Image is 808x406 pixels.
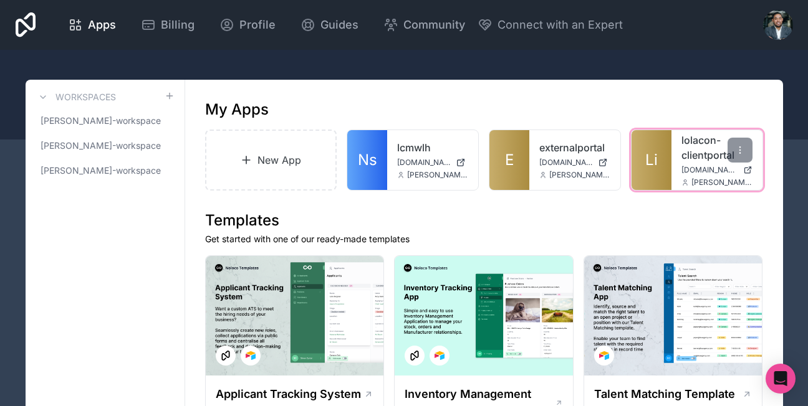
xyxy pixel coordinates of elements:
[205,100,269,120] h1: My Apps
[88,16,116,34] span: Apps
[539,158,593,168] span: [DOMAIN_NAME]
[216,385,361,403] h1: Applicant Tracking System
[373,11,475,39] a: Community
[320,16,358,34] span: Guides
[397,158,451,168] span: [DOMAIN_NAME]
[58,11,126,39] a: Apps
[498,16,623,34] span: Connect with an Expert
[397,158,468,168] a: [DOMAIN_NAME]
[478,16,623,34] button: Connect with an Expert
[131,11,204,39] a: Billing
[594,385,735,403] h1: Talent Matching Template
[41,139,161,152] span: [PERSON_NAME]-workspace
[403,16,465,34] span: Community
[539,140,610,155] a: externalportal
[645,150,658,170] span: Li
[358,150,377,170] span: Ns
[246,351,256,361] img: Airtable Logo
[347,130,387,190] a: Ns
[435,351,445,361] img: Airtable Logo
[549,170,610,180] span: [PERSON_NAME][EMAIL_ADDRESS][DOMAIN_NAME]
[407,170,468,180] span: [PERSON_NAME][EMAIL_ADDRESS][DOMAIN_NAME]
[681,165,753,175] a: [DOMAIN_NAME]
[539,158,610,168] a: [DOMAIN_NAME]
[36,110,175,132] a: [PERSON_NAME]-workspace
[632,130,671,190] a: Li
[239,16,276,34] span: Profile
[681,165,738,175] span: [DOMAIN_NAME]
[41,115,161,127] span: [PERSON_NAME]-workspace
[161,16,195,34] span: Billing
[36,90,116,105] a: Workspaces
[489,130,529,190] a: E
[691,177,753,187] span: [PERSON_NAME][EMAIL_ADDRESS][DOMAIN_NAME]
[397,140,468,155] a: lcmwlh
[41,164,161,177] span: [PERSON_NAME]-workspace
[209,11,286,39] a: Profile
[505,150,514,170] span: E
[55,91,116,103] h3: Workspaces
[291,11,368,39] a: Guides
[205,130,337,191] a: New App
[599,351,609,361] img: Airtable Logo
[205,210,763,230] h1: Templates
[205,233,763,245] p: Get started with one of our ready-made templates
[36,159,175,182] a: [PERSON_NAME]-workspace
[681,133,753,163] a: lolacon-clientportal
[36,135,175,157] a: [PERSON_NAME]-workspace
[766,364,796,394] div: Open Intercom Messenger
